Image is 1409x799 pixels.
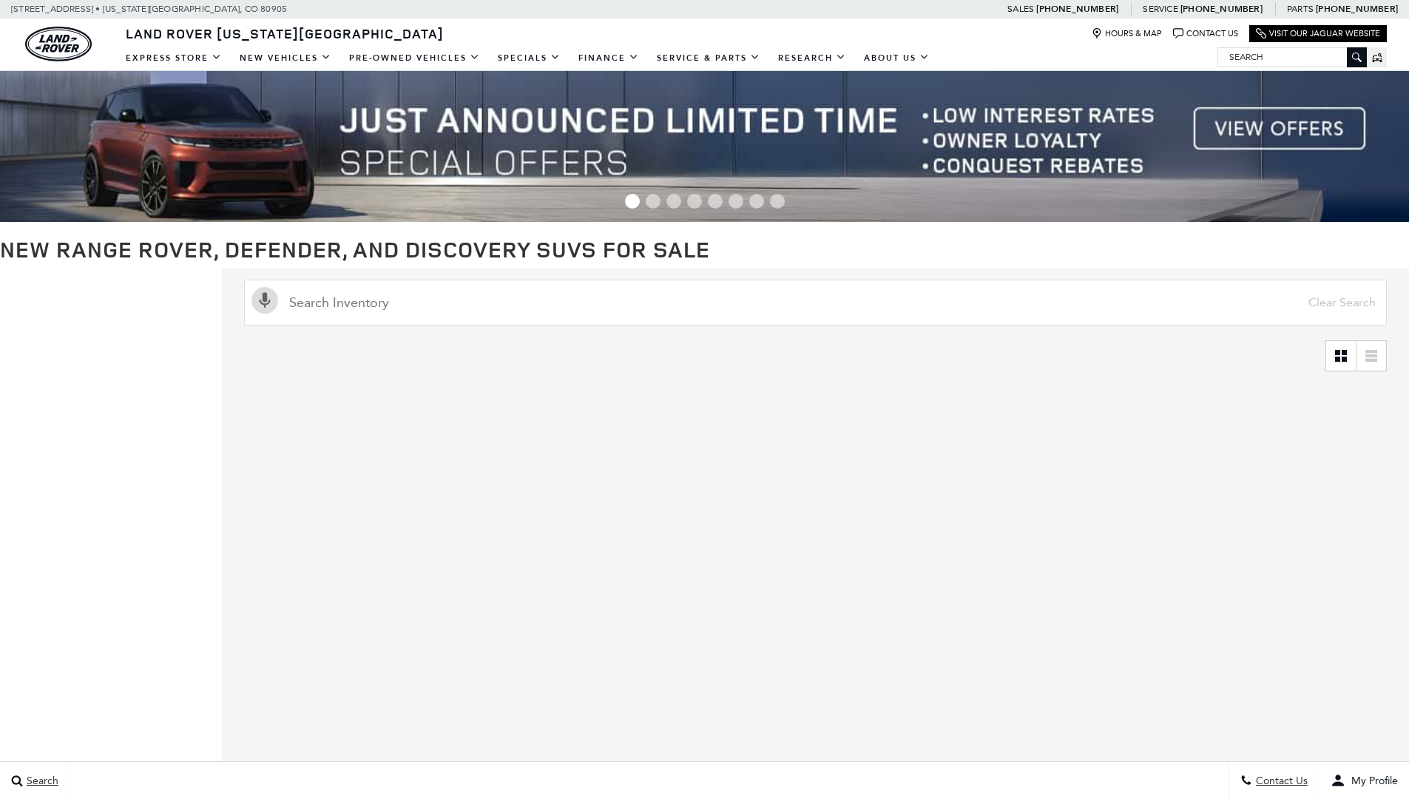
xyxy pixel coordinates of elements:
span: Go to slide 6 [729,194,743,209]
a: Land Rover [US_STATE][GEOGRAPHIC_DATA] [117,24,453,42]
a: land-rover [25,27,92,61]
span: Parts [1287,4,1314,14]
a: Service & Parts [648,45,769,71]
a: EXPRESS STORE [117,45,231,71]
a: [STREET_ADDRESS] • [US_STATE][GEOGRAPHIC_DATA], CO 80905 [11,4,287,14]
span: Go to slide 3 [666,194,681,209]
span: Sales [1007,4,1034,14]
span: Service [1143,4,1177,14]
a: [PHONE_NUMBER] [1316,3,1398,15]
span: Go to slide 5 [708,194,723,209]
a: [PHONE_NUMBER] [1180,3,1263,15]
span: Contact Us [1252,775,1308,787]
span: Go to slide 7 [749,194,764,209]
a: Pre-Owned Vehicles [340,45,489,71]
span: Go to slide 2 [646,194,660,209]
span: Go to slide 4 [687,194,702,209]
a: New Vehicles [231,45,340,71]
span: Land Rover [US_STATE][GEOGRAPHIC_DATA] [126,24,444,42]
a: About Us [855,45,939,71]
a: Finance [570,45,648,71]
nav: Main Navigation [117,45,939,71]
a: [PHONE_NUMBER] [1036,3,1118,15]
a: Research [769,45,855,71]
svg: Click to toggle on voice search [251,287,278,314]
input: Search [1218,48,1366,66]
a: Hours & Map [1092,28,1162,39]
a: Specials [489,45,570,71]
img: Land Rover [25,27,92,61]
span: Go to slide 8 [770,194,785,209]
button: Open user profile menu [1320,762,1409,799]
span: Search [23,775,58,787]
a: Contact Us [1173,28,1238,39]
a: Visit Our Jaguar Website [1256,28,1380,39]
input: Search Inventory [244,280,1387,326]
span: Go to slide 1 [625,194,640,209]
span: My Profile [1345,775,1398,787]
